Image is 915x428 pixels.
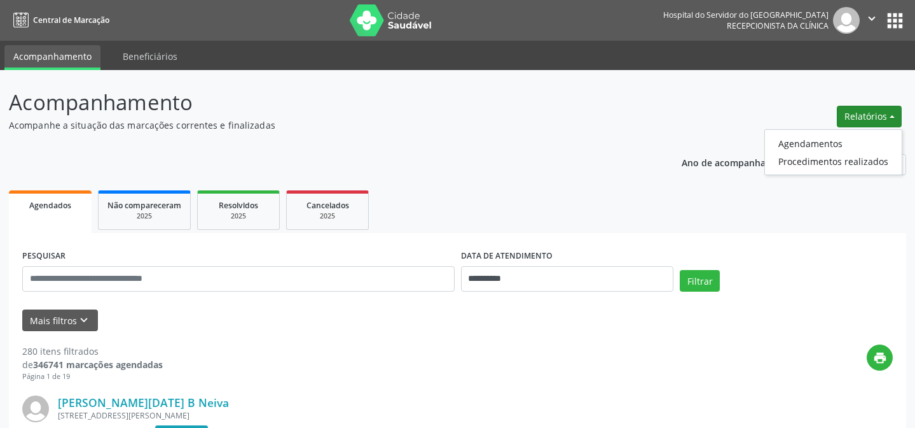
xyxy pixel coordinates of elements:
span: Central de Marcação [33,15,109,25]
a: Beneficiários [114,45,186,68]
label: PESQUISAR [22,246,65,266]
div: Hospital do Servidor do [GEOGRAPHIC_DATA] [663,10,829,20]
span: Resolvidos [219,200,258,211]
div: Página 1 de 19 [22,371,163,382]
a: [PERSON_NAME][DATE] B Neiva [58,396,229,410]
i: keyboard_arrow_down [77,313,91,327]
span: Cancelados [306,200,349,211]
button: Filtrar [680,270,720,292]
span: Não compareceram [107,200,181,211]
div: 2025 [207,211,270,221]
img: img [833,7,860,34]
div: de [22,358,163,371]
a: Procedimentos realizados [765,152,902,170]
p: Ano de acompanhamento [682,154,794,170]
button: print [867,345,893,371]
i: print [873,351,887,365]
a: Acompanhamento [4,45,100,70]
strong: 346741 marcações agendadas [33,359,163,371]
img: img [22,396,49,422]
div: [STREET_ADDRESS][PERSON_NAME] [58,410,702,421]
label: DATA DE ATENDIMENTO [461,246,553,266]
button: Mais filtroskeyboard_arrow_down [22,310,98,332]
div: 2025 [107,211,181,221]
a: Central de Marcação [9,10,109,31]
a: Agendamentos [765,134,902,152]
span: Recepcionista da clínica [727,20,829,31]
i:  [865,11,879,25]
ul: Relatórios [764,129,902,175]
span: Agendados [29,200,71,211]
button: Relatórios [837,106,902,127]
button: apps [884,10,906,32]
div: 280 itens filtrados [22,345,163,358]
p: Acompanhe a situação das marcações correntes e finalizadas [9,118,637,132]
div: 2025 [296,211,359,221]
p: Acompanhamento [9,87,637,118]
button:  [860,7,884,34]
